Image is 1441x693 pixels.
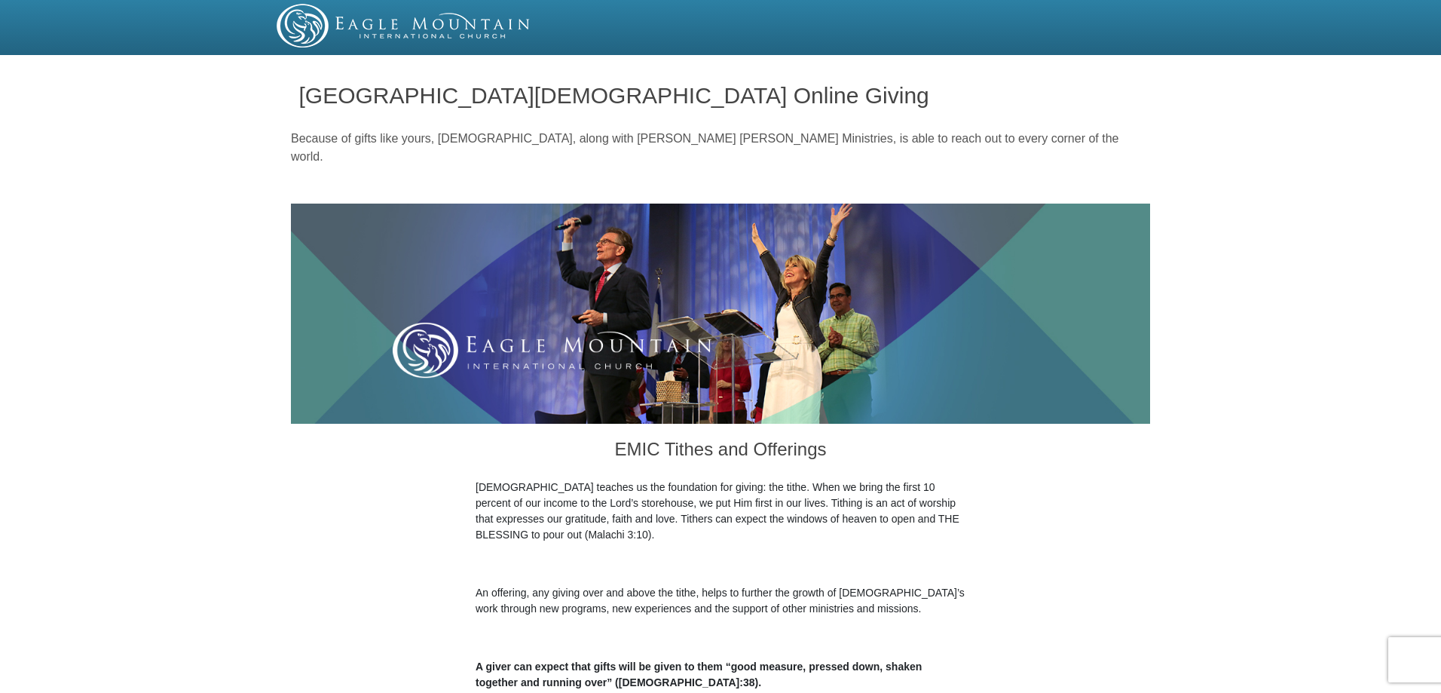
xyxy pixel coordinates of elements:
p: An offering, any giving over and above the tithe, helps to further the growth of [DEMOGRAPHIC_DAT... [476,585,965,617]
img: EMIC [277,4,531,48]
h1: [GEOGRAPHIC_DATA][DEMOGRAPHIC_DATA] Online Giving [299,83,1143,108]
h3: EMIC Tithes and Offerings [476,424,965,480]
p: Because of gifts like yours, [DEMOGRAPHIC_DATA], along with [PERSON_NAME] [PERSON_NAME] Ministrie... [291,130,1150,166]
p: [DEMOGRAPHIC_DATA] teaches us the foundation for giving: the tithe. When we bring the first 10 pe... [476,480,965,543]
b: A giver can expect that gifts will be given to them “good measure, pressed down, shaken together ... [476,661,922,688]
